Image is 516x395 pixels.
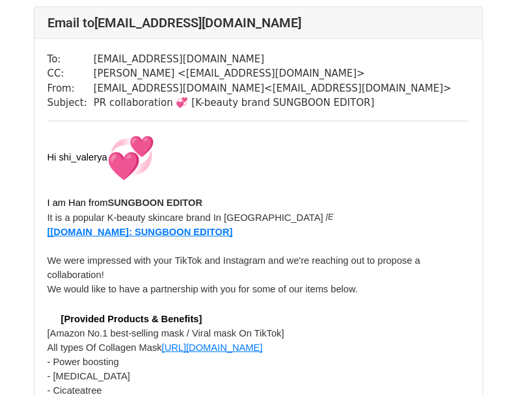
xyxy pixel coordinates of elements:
span: - Power boosting [48,357,119,367]
span: SUNGBOON EDITOR [107,197,202,208]
span: We were impressed with your TikTok and Instagram and we're reaching out to propose a collaboration! [48,255,423,280]
td: From: [48,81,94,96]
span: We would like to have a partnership with you for some of our items below. [48,284,358,294]
a: ​[[DOMAIN_NAME]: SUNGBOON EDITOR] [48,225,233,238]
td: CC: [48,66,94,81]
span: [URL][DOMAIN_NAME] [161,342,262,353]
div: Tiện ích trò chuyện [451,333,516,395]
span: ​[[DOMAIN_NAME]: SUNGBOON EDITOR] [48,227,233,237]
a: [URL][DOMAIN_NAME] [161,341,262,353]
h4: Email to [EMAIL_ADDRESS][DOMAIN_NAME] [48,15,469,31]
span: It is a popular K-beauty skincare brand In [GEOGRAPHIC_DATA] ​ [48,212,326,223]
span: [Amazon No.1 best-selling mask / Viral mask On TikTok] [48,328,284,338]
span: I am Han from [48,197,108,208]
td: [EMAIL_ADDRESS][DOMAIN_NAME] < [EMAIL_ADDRESS][DOMAIN_NAME] > [94,81,452,96]
span: All types Of Collagen Mask [48,342,162,353]
td: To: [48,52,94,67]
td: PR collaboration 💞 [K-beauty brand SUNGBOON EDITOR] [94,96,452,110]
span: Hi shi_valerya [48,152,154,162]
span: ​ [Provided Products & Benefits] [59,314,202,324]
span: - [MEDICAL_DATA] [48,371,130,381]
td: [PERSON_NAME] < [EMAIL_ADDRESS][DOMAIN_NAME] > [94,66,452,81]
td: [EMAIL_ADDRESS][DOMAIN_NAME] [94,52,452,67]
iframe: Chat Widget [451,333,516,395]
td: Subject: [48,96,94,110]
img: 💞 [107,134,154,181]
span: ​ [48,311,59,322]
